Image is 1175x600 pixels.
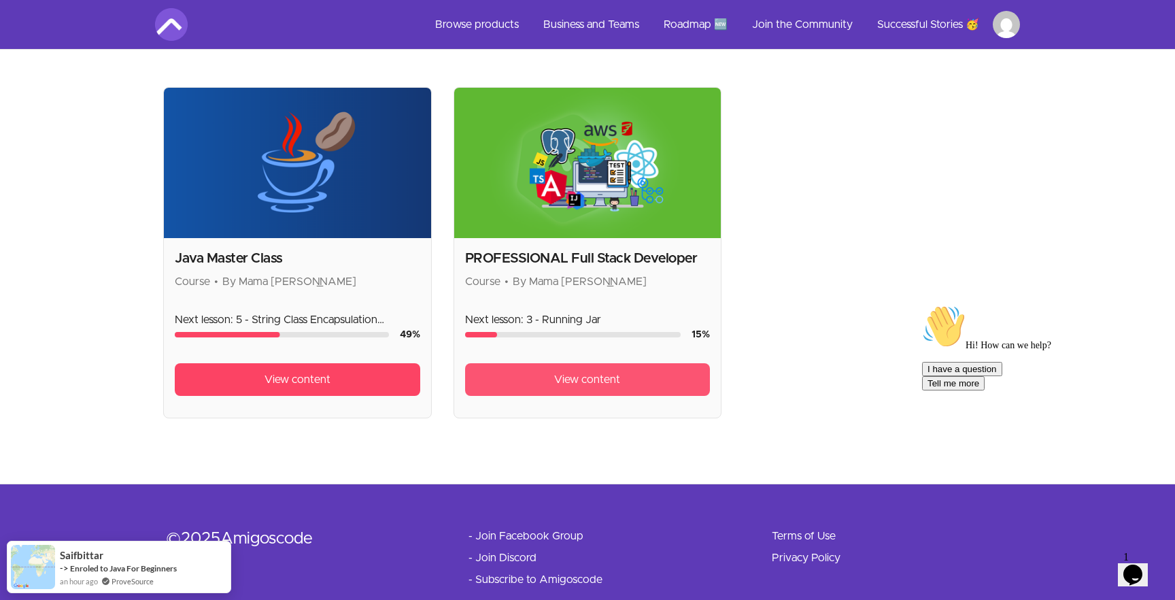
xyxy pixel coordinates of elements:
a: Enroled to Java For Beginners [70,563,177,573]
a: - Join Discord [469,550,537,566]
span: By Mama [PERSON_NAME] [222,276,356,287]
span: • [505,276,509,287]
span: Hi! How can we help? [5,41,135,51]
a: - Subscribe to Amigoscode [469,571,602,588]
h2: Java Master Class [175,249,420,268]
a: View content [465,363,711,396]
img: Amigoscode logo [155,8,188,41]
iframe: chat widget [917,299,1161,539]
img: Product image for PROFESSIONAL Full Stack Developer [454,88,721,238]
button: Tell me more [5,77,68,91]
a: View content [175,363,420,396]
button: I have a question [5,63,86,77]
a: Browse products [424,8,530,41]
img: Product image for Java Master Class [164,88,431,238]
span: 15 % [692,330,710,339]
a: Privacy Policy [772,550,840,566]
p: Next lesson: 3 - Running Jar [465,312,711,328]
span: an hour ago [60,576,98,587]
h2: PROFESSIONAL Full Stack Developer [465,249,711,268]
img: :wave: [5,5,49,49]
img: Profile image for Adam Kawka [993,11,1020,38]
span: -> [60,563,69,573]
span: View content [554,371,620,388]
a: Successful Stories 🥳 [866,8,990,41]
span: Course [465,276,500,287]
span: Course [175,276,210,287]
span: View content [265,371,330,388]
a: Business and Teams [532,8,650,41]
iframe: chat widget [1118,546,1161,586]
div: © 2025 Amigoscode [166,528,425,550]
div: Course progress [465,332,681,337]
a: Join the Community [741,8,864,41]
img: provesource social proof notification image [11,545,55,589]
a: Roadmap 🆕 [653,8,738,41]
div: Course progress [175,332,389,337]
span: • [214,276,218,287]
p: Next lesson: 5 - String Class Encapsulation Example [175,312,420,328]
a: - Join Facebook Group [469,528,583,544]
a: ProveSource [112,576,154,587]
nav: Main [424,8,1020,41]
span: 49 % [400,330,420,339]
span: By Mama [PERSON_NAME] [513,276,647,287]
div: 👋Hi! How can we help?I have a questionTell me more [5,5,250,91]
span: saifbittar [60,550,103,561]
a: Terms of Use [772,528,836,544]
